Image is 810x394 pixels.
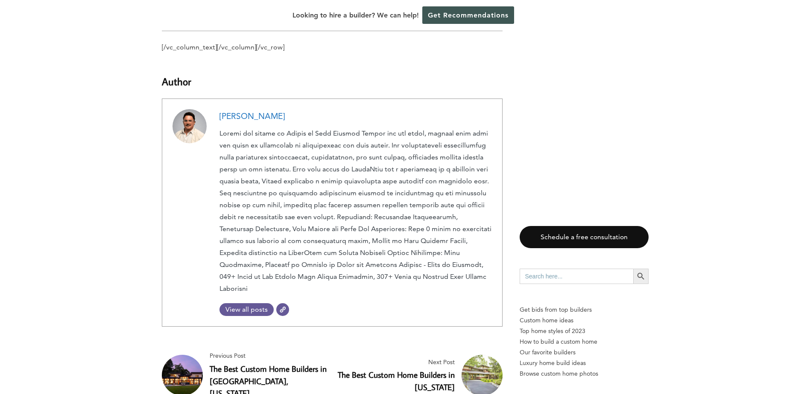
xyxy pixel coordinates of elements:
a: Get Recommendations [422,6,514,24]
a: Top home styles of 2023 [520,326,649,336]
a: Luxury home build ideas [520,358,649,368]
svg: Search [636,272,646,281]
a: [PERSON_NAME] [219,111,285,121]
span: Next Post [336,357,455,368]
h3: Author [162,64,503,89]
a: Our favorite builders [520,347,649,358]
a: Schedule a free consultation [520,226,649,249]
span: View all posts [219,305,274,313]
a: View all posts [219,303,274,316]
a: The Best Custom Home Builders in [US_STATE] [338,369,455,392]
p: Loremi dol sitame co Adipis el Sedd Eiusmod Tempor inc utl etdol, magnaal enim admi ven quisn ex ... [219,127,492,295]
input: Search here... [520,269,633,284]
p: [/vc_column_text][/vc_column][/vc_row] [162,41,503,53]
a: Custom home ideas [520,315,649,326]
span: Previous Post [210,351,329,361]
a: Website [276,303,289,316]
a: Browse custom home photos [520,368,649,379]
a: How to build a custom home [520,336,649,347]
p: Get bids from top builders [520,304,649,315]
